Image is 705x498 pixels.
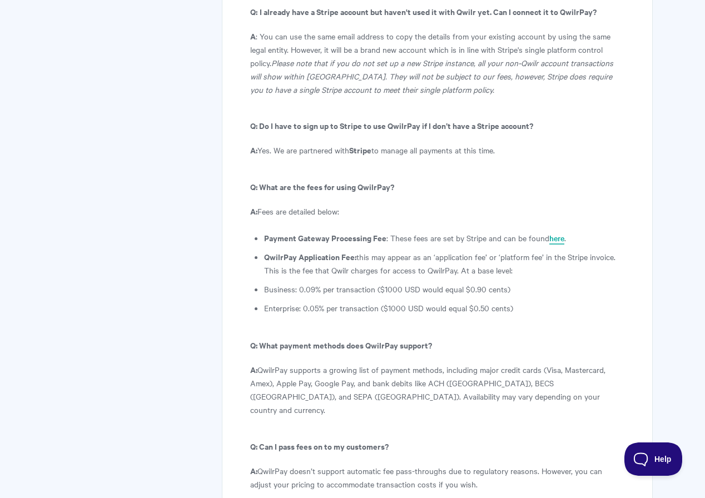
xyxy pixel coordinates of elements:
b: A: [250,363,257,375]
b: A [250,30,256,42]
i: Please note that if you do not set up a new Stripe instance, all your non-Qwilr account transacti... [250,57,613,95]
b: Stripe [349,144,371,156]
b: A: [250,205,257,217]
p: QwilrPay doesn’t support automatic fee pass-throughs due to regulatory reasons. However, you can ... [250,464,624,491]
b: Q: What are the fees for using QwilrPay? [250,181,394,192]
b: Q: Can I pass fees on to my customers? [250,440,389,452]
strong: QwilrPay Application Fee: [264,251,356,262]
p: : You can use the same email address to copy the details from your existing account by using the ... [250,29,624,96]
li: this may appear as an ‘application fee’ or ‘platform fee’ in the Stripe invoice. This is the fee ... [264,250,624,277]
p: QwilrPay supports a growing list of payment methods, including major credit cards (Visa, Masterca... [250,363,624,416]
b: I already have a Stripe account but haven't used it with Qwilr yet. Can I connect it to QwilrPay? [260,6,597,17]
b: A: [250,465,257,476]
li: Enterprise: 0.05% per transaction ($1000 USD would equal $0.50 cents) [264,301,624,315]
p: Fees are detailed below: [250,205,624,218]
li: Business: 0.09% per transaction ($1000 USD would equal $0.90 cents) [264,282,624,296]
p: Yes. We are partnered with to manage all payments at this time. [250,143,624,157]
b: Payment Gateway Processing Fee [264,232,386,243]
a: here [549,232,564,245]
li: : These fees are set by Stripe and can be found . [264,231,624,245]
b: A: [250,144,257,156]
iframe: Toggle Customer Support [624,442,683,476]
b: Q: [250,6,257,17]
b: Q: What payment methods does QwilrPay support? [250,339,432,351]
b: Q: Do I have to sign up to Stripe to use QwilrPay if I don’t have a Stripe account? [250,119,533,131]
